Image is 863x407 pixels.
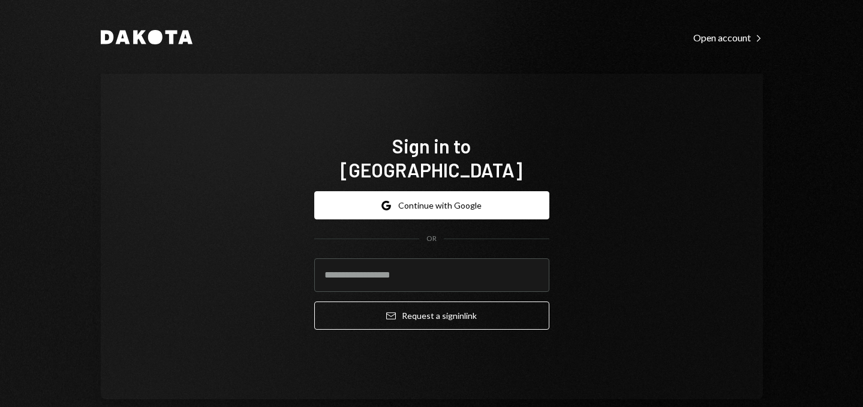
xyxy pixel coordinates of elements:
[314,134,549,182] h1: Sign in to [GEOGRAPHIC_DATA]
[426,234,437,244] div: OR
[693,31,763,44] a: Open account
[314,302,549,330] button: Request a signinlink
[693,32,763,44] div: Open account
[314,191,549,219] button: Continue with Google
